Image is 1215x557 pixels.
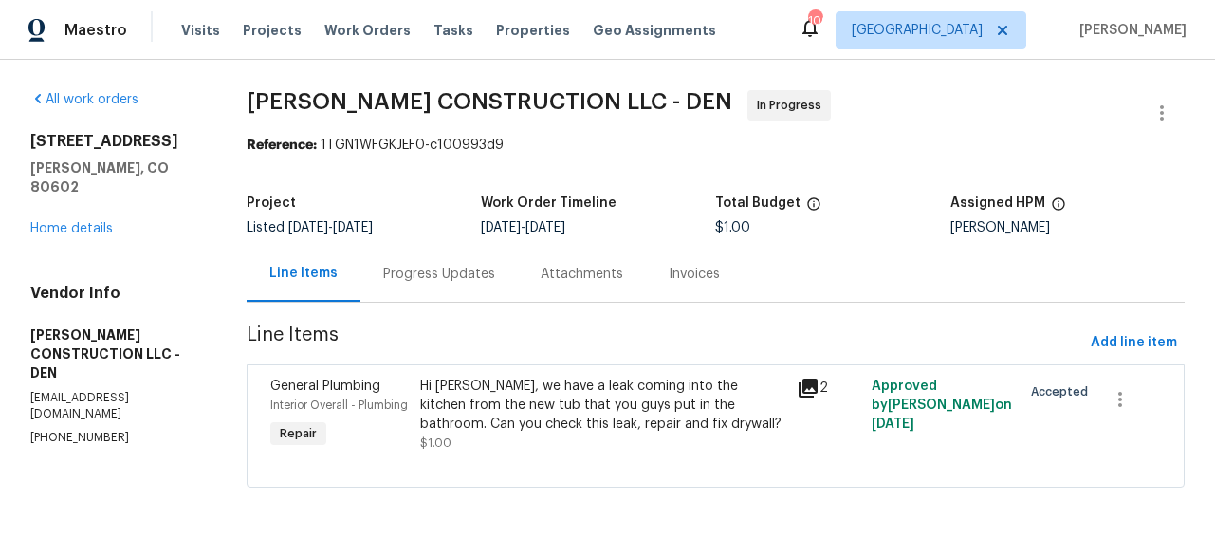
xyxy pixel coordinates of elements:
[383,265,495,284] div: Progress Updates
[420,437,451,449] span: $1.00
[247,139,317,152] b: Reference:
[247,221,373,234] span: Listed
[1031,382,1095,401] span: Accepted
[950,221,1185,234] div: [PERSON_NAME]
[1083,325,1185,361] button: Add line item
[30,158,201,196] h5: [PERSON_NAME], CO 80602
[30,430,201,446] p: [PHONE_NUMBER]
[270,399,408,411] span: Interior Overall - Plumbing
[269,264,338,283] div: Line Items
[181,21,220,40] span: Visits
[1051,196,1066,221] span: The hpm assigned to this work order.
[30,222,113,235] a: Home details
[243,21,302,40] span: Projects
[872,418,914,431] span: [DATE]
[420,377,784,434] div: Hi [PERSON_NAME], we have a leak coming into the kitchen from the new tub that you guys put in th...
[757,96,829,115] span: In Progress
[270,380,380,393] span: General Plumbing
[872,380,1012,431] span: Approved by [PERSON_NAME] on
[247,90,732,113] span: [PERSON_NAME] CONSTRUCTION LLC - DEN
[808,11,821,30] div: 106
[247,136,1185,155] div: 1TGN1WFGKJEF0-c100993d9
[1091,331,1177,355] span: Add line item
[797,377,860,399] div: 2
[30,284,201,303] h4: Vendor Info
[247,196,296,210] h5: Project
[272,424,324,443] span: Repair
[30,390,201,422] p: [EMAIL_ADDRESS][DOMAIN_NAME]
[525,221,565,234] span: [DATE]
[669,265,720,284] div: Invoices
[481,196,617,210] h5: Work Order Timeline
[496,21,570,40] span: Properties
[481,221,565,234] span: -
[64,21,127,40] span: Maestro
[433,24,473,37] span: Tasks
[541,265,623,284] div: Attachments
[30,325,201,382] h5: [PERSON_NAME] CONSTRUCTION LLC - DEN
[30,132,201,151] h2: [STREET_ADDRESS]
[715,196,801,210] h5: Total Budget
[1072,21,1187,40] span: [PERSON_NAME]
[715,221,750,234] span: $1.00
[247,325,1083,361] span: Line Items
[288,221,373,234] span: -
[324,21,411,40] span: Work Orders
[333,221,373,234] span: [DATE]
[481,221,521,234] span: [DATE]
[288,221,328,234] span: [DATE]
[30,93,138,106] a: All work orders
[950,196,1045,210] h5: Assigned HPM
[852,21,983,40] span: [GEOGRAPHIC_DATA]
[593,21,716,40] span: Geo Assignments
[806,196,821,221] span: The total cost of line items that have been proposed by Opendoor. This sum includes line items th...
